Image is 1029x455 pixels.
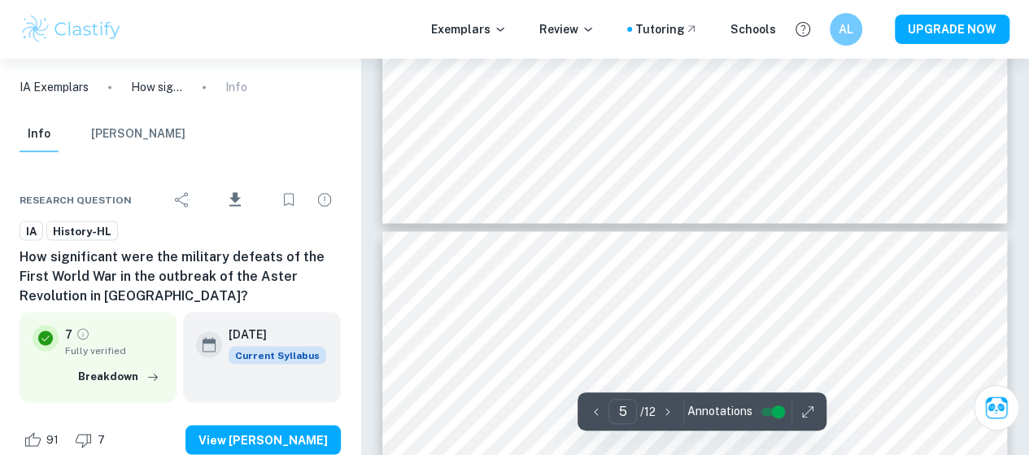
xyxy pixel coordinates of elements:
[635,20,698,38] a: Tutoring
[46,221,118,241] a: History-HL
[837,20,856,38] h6: AL
[229,325,313,343] h6: [DATE]
[308,183,341,216] div: Report issue
[20,223,42,239] span: IA
[89,431,114,448] span: 7
[74,364,164,388] button: Breakdown
[974,385,1019,431] button: Ask Clai
[225,78,247,96] p: Info
[730,20,776,38] a: Schools
[229,346,326,364] div: This exemplar is based on the current syllabus. Feel free to refer to it for inspiration/ideas wh...
[65,325,72,343] p: 7
[539,20,595,38] p: Review
[20,247,341,305] h6: How significant were the military defeats of the First World War in the outbreak of the Aster Rev...
[20,221,43,241] a: IA
[166,183,198,216] div: Share
[895,15,1009,44] button: UPGRADE NOW
[76,326,90,341] a: Grade fully verified
[20,192,132,207] span: Research question
[789,15,817,43] button: Help and Feedback
[830,13,862,46] button: AL
[20,78,89,96] a: IA Exemplars
[202,178,269,221] div: Download
[65,343,164,357] span: Fully verified
[20,116,59,152] button: Info
[71,427,114,453] div: Dislike
[47,223,117,239] span: History-HL
[687,403,752,420] span: Annotations
[640,403,656,421] p: / 12
[37,431,68,448] span: 91
[431,20,507,38] p: Exemplars
[229,346,326,364] span: Current Syllabus
[131,78,183,96] p: How significant were the military defeats of the First World War in the outbreak of the Aster Rev...
[91,116,185,152] button: [PERSON_NAME]
[20,427,68,453] div: Like
[185,425,341,454] button: View [PERSON_NAME]
[273,183,305,216] div: Bookmark
[20,13,123,46] img: Clastify logo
